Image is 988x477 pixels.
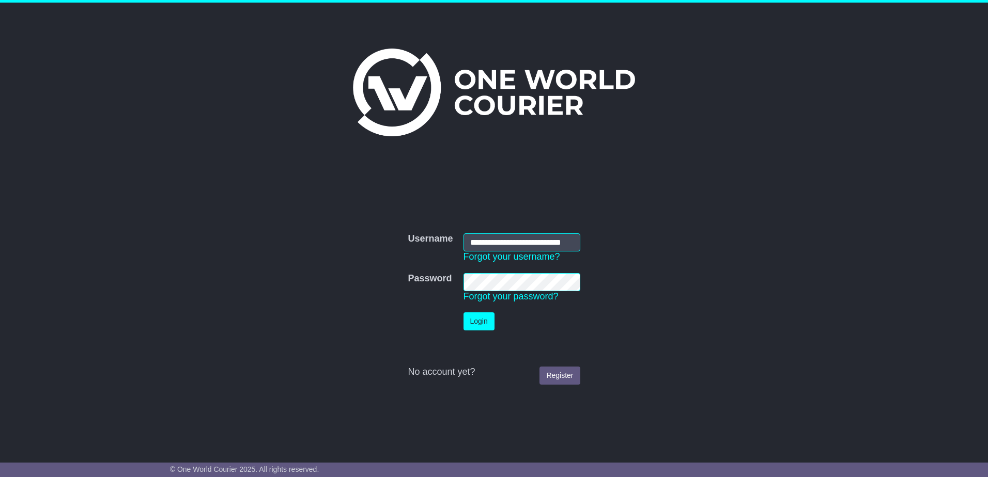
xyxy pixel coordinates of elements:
a: Register [539,367,580,385]
a: Forgot your password? [464,291,559,301]
img: One World [353,49,635,136]
label: Password [408,273,452,284]
a: Forgot your username? [464,251,560,262]
label: Username [408,233,453,245]
span: © One World Courier 2025. All rights reserved. [170,465,319,473]
button: Login [464,312,495,330]
div: No account yet? [408,367,580,378]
